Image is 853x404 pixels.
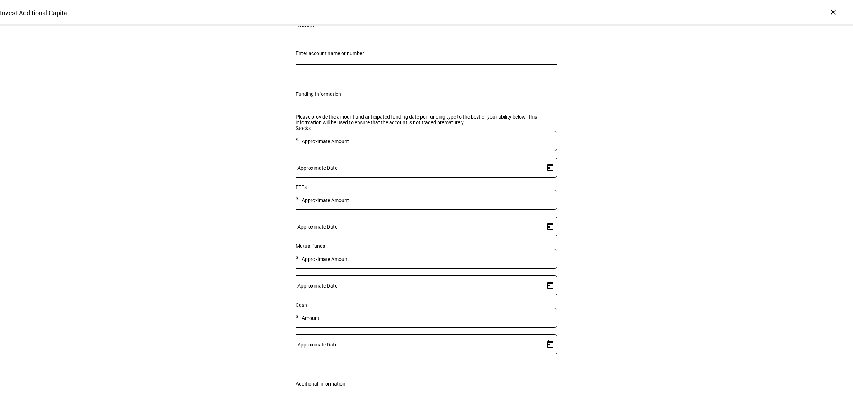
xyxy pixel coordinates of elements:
mat-label: Approximate Date [297,224,337,230]
div: × [827,6,839,18]
span: $ [296,196,299,201]
button: Open calendar [543,278,557,293]
div: Additional Information [296,381,345,387]
span: $ [296,137,299,142]
div: ETFs [296,184,557,190]
mat-label: Approximate Date [297,283,337,289]
div: Mutual funds [296,243,557,249]
div: Stocks [296,125,557,131]
button: Open calendar [543,219,557,234]
div: Please provide the amount and anticipated funding date per funding type to the best of your abili... [296,114,557,125]
span: $ [296,313,299,319]
div: Cash [296,302,557,308]
mat-label: Approximate Amount [302,197,349,203]
button: Open calendar [543,160,557,175]
span: $ [296,255,299,260]
button: Open calendar [543,337,557,351]
mat-label: Approximate Date [297,165,337,171]
div: Funding Information [296,91,341,97]
mat-label: Approximate Amount [302,138,349,144]
input: Number [296,50,557,56]
mat-label: Approximate Date [297,342,337,348]
mat-label: Approximate Amount [302,256,349,262]
mat-label: Amount [302,315,320,321]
